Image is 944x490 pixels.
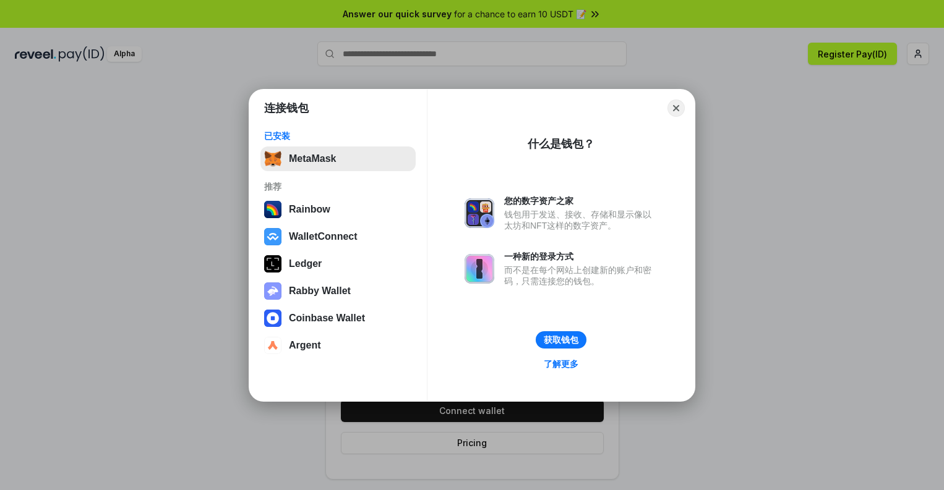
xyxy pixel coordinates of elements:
button: Argent [260,333,416,358]
div: 推荐 [264,181,412,192]
button: MetaMask [260,146,416,171]
div: Argent [289,340,321,351]
button: Rabby Wallet [260,279,416,303]
div: MetaMask [289,153,336,164]
div: 您的数字资产之家 [504,195,658,206]
div: 一种新的登录方式 [504,251,658,262]
img: svg+xml,%3Csvg%20xmlns%3D%22http%3A%2F%2Fwww.w3.org%2F2000%2Fsvg%22%20width%3D%2228%22%20height%3... [264,255,281,272]
div: 了解更多 [544,358,578,370]
img: svg+xml,%3Csvg%20width%3D%2228%22%20height%3D%2228%22%20viewBox%3D%220%200%2028%2028%22%20fill%3D... [264,228,281,245]
a: 了解更多 [536,356,586,372]
button: 获取钱包 [536,331,586,348]
button: WalletConnect [260,224,416,249]
img: svg+xml,%3Csvg%20xmlns%3D%22http%3A%2F%2Fwww.w3.org%2F2000%2Fsvg%22%20fill%3D%22none%22%20viewBox... [264,282,281,300]
img: svg+xml,%3Csvg%20fill%3D%22none%22%20height%3D%2233%22%20viewBox%3D%220%200%2035%2033%22%20width%... [264,150,281,167]
div: Rainbow [289,204,330,215]
img: svg+xml,%3Csvg%20xmlns%3D%22http%3A%2F%2Fwww.w3.org%2F2000%2Fsvg%22%20fill%3D%22none%22%20viewBox... [465,198,494,228]
div: 钱包用于发送、接收、存储和显示像以太坊和NFT这样的数字资产。 [504,209,658,231]
button: Coinbase Wallet [260,306,416,331]
div: Ledger [289,258,322,269]
button: Close [667,99,685,117]
img: svg+xml,%3Csvg%20width%3D%2228%22%20height%3D%2228%22%20viewBox%3D%220%200%2028%2028%22%20fill%3D... [264,337,281,354]
img: svg+xml,%3Csvg%20width%3D%2228%22%20height%3D%2228%22%20viewBox%3D%220%200%2028%2028%22%20fill%3D... [264,310,281,327]
div: 获取钱包 [544,334,578,345]
button: Ledger [260,251,416,276]
img: svg+xml,%3Csvg%20width%3D%22120%22%20height%3D%22120%22%20viewBox%3D%220%200%20120%20120%22%20fil... [264,201,281,218]
img: svg+xml,%3Csvg%20xmlns%3D%22http%3A%2F%2Fwww.w3.org%2F2000%2Fsvg%22%20fill%3D%22none%22%20viewBox... [465,254,494,284]
div: WalletConnect [289,231,358,242]
button: Rainbow [260,197,416,222]
div: 已安装 [264,130,412,142]
div: Rabby Wallet [289,285,351,297]
div: 而不是在每个网站上创建新的账户和密码，只需连接您的钱包。 [504,264,658,287]
div: 什么是钱包？ [528,137,594,151]
div: Coinbase Wallet [289,313,365,324]
h1: 连接钱包 [264,101,309,116]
